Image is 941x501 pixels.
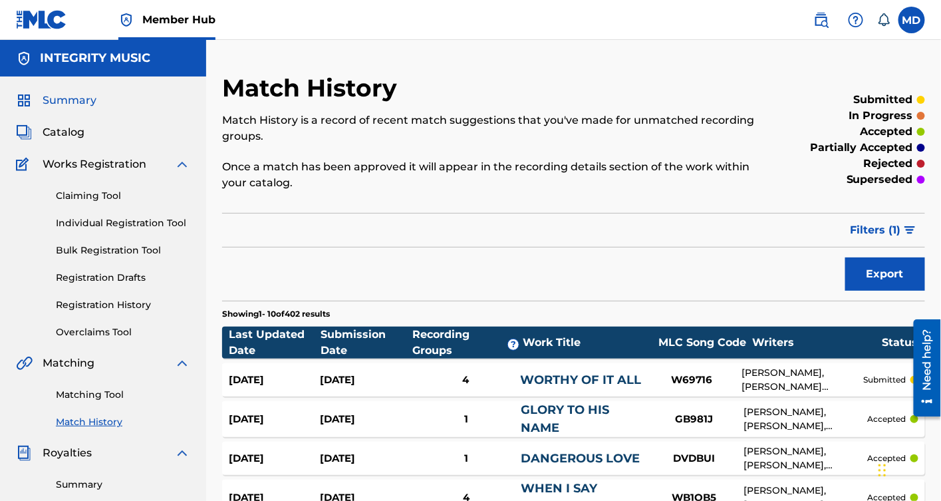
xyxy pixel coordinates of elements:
[16,124,84,140] a: CatalogCatalog
[222,308,330,320] p: Showing 1 - 10 of 402 results
[523,335,652,351] div: Work Title
[320,451,411,466] div: [DATE]
[229,412,320,427] div: [DATE]
[843,214,925,247] button: Filters (1)
[320,373,411,388] div: [DATE]
[412,451,521,466] div: 1
[843,7,869,33] div: Help
[898,7,925,33] div: User Menu
[229,373,320,388] div: [DATE]
[642,373,741,388] div: W69716
[56,244,190,257] a: Bulk Registration Tool
[813,12,829,28] img: search
[16,51,32,67] img: Accounts
[845,257,925,291] button: Export
[229,451,320,466] div: [DATE]
[320,412,411,427] div: [DATE]
[174,156,190,172] img: expand
[808,7,835,33] a: Public Search
[904,226,916,234] img: filter
[56,415,190,429] a: Match History
[810,140,913,156] p: partially accepted
[56,298,190,312] a: Registration History
[43,124,84,140] span: Catalog
[861,124,913,140] p: accepted
[849,108,913,124] p: in progress
[16,355,33,371] img: Matching
[508,339,519,350] span: ?
[43,156,146,172] span: Works Registration
[43,355,94,371] span: Matching
[16,445,32,461] img: Royalties
[16,156,33,172] img: Works Registration
[848,12,864,28] img: help
[56,478,190,492] a: Summary
[43,445,92,461] span: Royalties
[652,335,752,351] div: MLC Song Code
[868,452,906,464] p: accepted
[904,315,941,422] iframe: Resource Center
[174,445,190,461] img: expand
[644,412,744,427] div: GB981J
[142,12,215,27] span: Member Hub
[864,156,913,172] p: rejected
[864,374,906,386] p: submitted
[413,327,523,359] div: Recording Groups
[874,437,941,501] iframe: Chat Widget
[16,10,67,29] img: MLC Logo
[56,271,190,285] a: Registration Drafts
[222,159,763,191] p: Once a match has been approved it will appear in the recording details section of the work within...
[741,366,864,394] div: [PERSON_NAME], [PERSON_NAME] [PERSON_NAME]
[847,172,913,188] p: superseded
[56,325,190,339] a: Overclaims Tool
[868,413,906,425] p: accepted
[56,189,190,203] a: Claiming Tool
[882,335,918,351] div: Status
[222,73,404,103] h2: Match History
[174,355,190,371] img: expand
[16,92,96,108] a: SummarySummary
[56,388,190,402] a: Matching Tool
[16,92,32,108] img: Summary
[411,373,521,388] div: 4
[16,124,32,140] img: Catalog
[412,412,521,427] div: 1
[40,51,150,66] h5: INTEGRITY MUSIC
[56,216,190,230] a: Individual Registration Tool
[321,327,412,359] div: Submission Date
[744,405,868,433] div: [PERSON_NAME], [PERSON_NAME], [PERSON_NAME], [PERSON_NAME]
[752,335,882,351] div: Writers
[222,112,763,144] p: Match History is a record of recent match suggestions that you've made for unmatched recording gr...
[854,92,913,108] p: submitted
[521,373,642,387] a: WORTHY OF IT ALL
[43,92,96,108] span: Summary
[877,13,890,27] div: Notifications
[644,451,744,466] div: DVDBUI
[521,451,640,466] a: DANGEROUS LOVE
[878,450,886,490] div: Drag
[521,403,610,435] a: GLORY TO HIS NAME
[851,222,901,238] span: Filters ( 1 )
[118,12,134,28] img: Top Rightsholder
[229,327,321,359] div: Last Updated Date
[744,444,868,472] div: [PERSON_NAME], [PERSON_NAME], [PERSON_NAME] [PERSON_NAME] [PERSON_NAME], [PERSON_NAME] [PERSON_NAME]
